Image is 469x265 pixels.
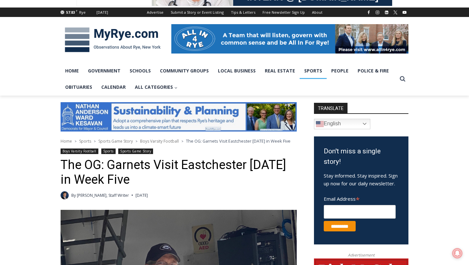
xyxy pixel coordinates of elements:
[353,63,393,79] a: Police & Fire
[171,24,408,54] img: All in for Rye
[213,63,260,79] a: Local Business
[61,148,98,154] a: Boys Varsity Football
[61,191,69,199] img: Charlie Morris headshot PROFESSIONAL HEADSHOT
[308,8,326,17] a: About
[118,148,153,154] a: Sports Game Story
[143,8,167,17] a: Advertise
[83,63,125,79] a: Government
[94,139,96,144] span: >
[73,55,74,62] div: /
[79,138,91,144] a: Sports
[79,9,86,15] div: Rye
[164,0,308,63] div: "The first chef I interviewed talked about coming to [GEOGRAPHIC_DATA] from [GEOGRAPHIC_DATA] in ...
[227,8,259,17] a: Tips & Letters
[61,63,397,96] nav: Primary Navigation
[61,63,83,79] a: Home
[75,139,77,144] span: >
[68,19,91,54] div: Birds of Prey: Falcon and hawk demos
[316,120,324,128] img: en
[383,8,391,16] a: Linkedin
[157,63,316,81] a: Intern @ [DOMAIN_NAME]
[61,158,297,187] h1: The OG: Garnets Visit Eastchester [DATE] in Week Five
[155,63,213,79] a: Community Groups
[71,192,76,198] span: By
[324,192,396,204] label: Email Address
[101,148,116,154] a: Sports
[0,65,94,81] a: [PERSON_NAME] Read Sanctuary Fall Fest: [DATE]
[135,139,137,144] span: >
[66,10,75,15] span: 57.83
[68,55,71,62] div: 2
[5,66,83,81] h4: [PERSON_NAME] Read Sanctuary Fall Fest: [DATE]
[61,138,297,144] nav: Breadcrumbs
[365,8,373,16] a: Facebook
[260,63,300,79] a: Real Estate
[327,63,353,79] a: People
[401,8,408,16] a: YouTube
[186,138,291,144] span: The OG: Garnets Visit Eastchester [DATE] in Week Five
[96,9,108,15] div: [DATE]
[98,138,133,144] a: Sports Game Story
[143,8,326,17] nav: Secondary Navigation
[341,252,381,258] span: Advertisement
[140,138,179,144] a: Boys Varsity Football
[324,172,399,187] p: Stay informed. Stay inspired. Sign up now for our daily newsletter.
[76,9,78,12] span: F
[125,63,155,79] a: Schools
[167,8,227,17] a: Submit a Story or Event Listing
[61,191,69,199] a: Author image
[61,138,72,144] a: Home
[76,55,79,62] div: 6
[77,193,129,198] a: [PERSON_NAME], Staff Writer
[324,146,399,167] h3: Don't miss a single story!
[374,8,381,16] a: Instagram
[61,79,97,95] a: Obituaries
[314,103,348,113] strong: TRANSLATE
[61,23,165,57] img: MyRye.com
[135,192,148,198] time: [DATE]
[397,73,408,85] button: View Search Form
[130,79,182,95] button: Child menu of All Categories
[181,139,183,144] span: >
[97,79,130,95] a: Calendar
[170,65,302,80] span: Intern @ [DOMAIN_NAME]
[314,119,370,129] a: English
[391,8,399,16] a: X
[300,63,327,79] a: Sports
[259,8,308,17] a: Free Newsletter Sign Up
